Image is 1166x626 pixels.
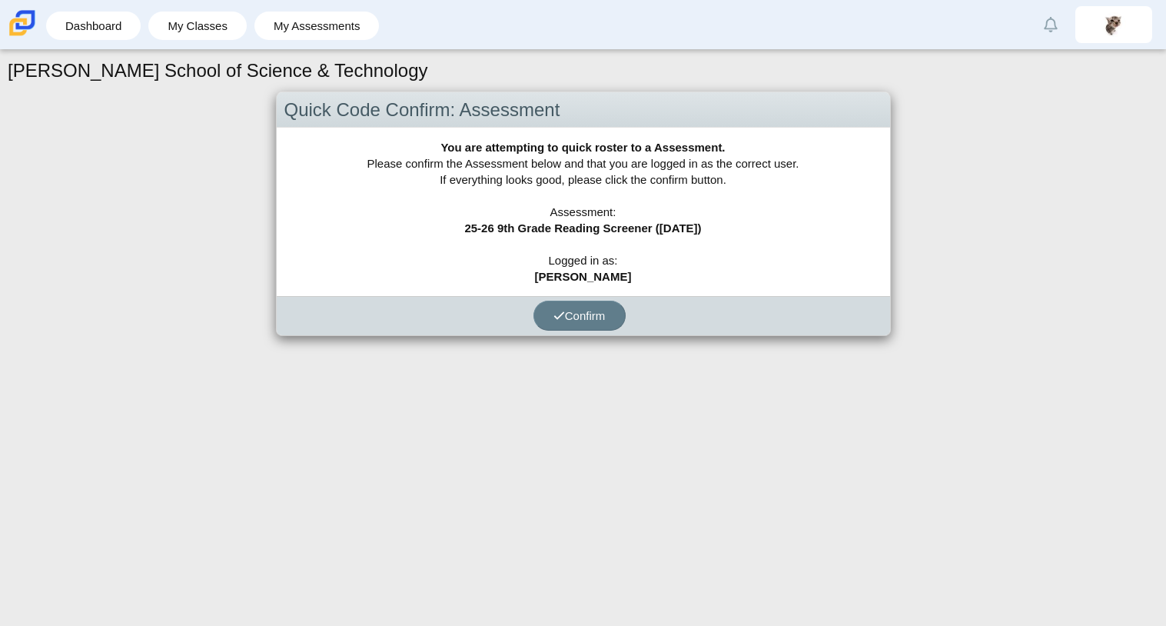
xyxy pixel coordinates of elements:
[440,141,725,154] b: You are attempting to quick roster to a Assessment.
[464,221,701,235] b: 25-26 9th Grade Reading Screener ([DATE])
[54,12,133,40] a: Dashboard
[535,270,632,283] b: [PERSON_NAME]
[262,12,372,40] a: My Assessments
[156,12,239,40] a: My Classes
[1075,6,1152,43] a: ariana.salgado.OsJfE1
[277,92,890,128] div: Quick Code Confirm: Assessment
[533,301,626,331] button: Confirm
[1034,8,1068,42] a: Alerts
[1101,12,1126,37] img: ariana.salgado.OsJfE1
[8,58,428,84] h1: [PERSON_NAME] School of Science & Technology
[553,309,606,322] span: Confirm
[6,7,38,39] img: Carmen School of Science & Technology
[6,28,38,42] a: Carmen School of Science & Technology
[277,128,890,296] div: Please confirm the Assessment below and that you are logged in as the correct user. If everything...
